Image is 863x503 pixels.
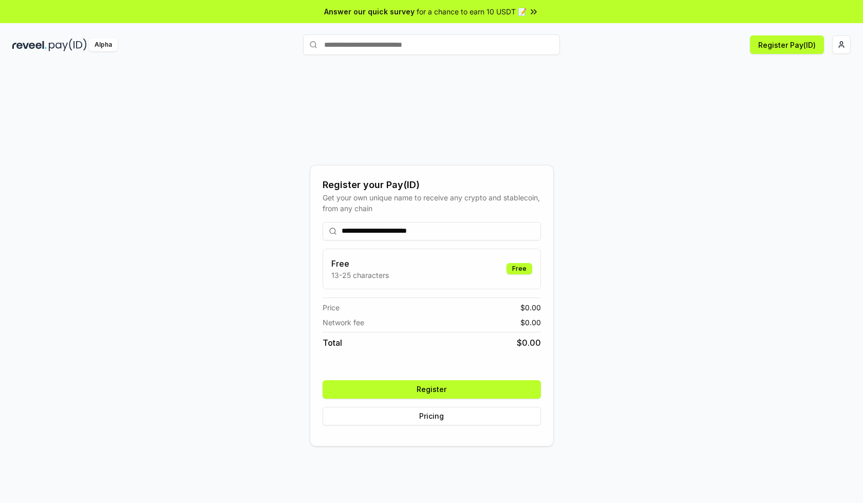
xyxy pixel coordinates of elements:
span: for a chance to earn 10 USDT 📝 [417,6,527,17]
span: Network fee [323,317,364,328]
button: Pricing [323,407,541,425]
span: Answer our quick survey [324,6,415,17]
div: Alpha [89,39,118,51]
span: Price [323,302,340,313]
div: Free [506,263,532,274]
span: $ 0.00 [520,302,541,313]
span: $ 0.00 [520,317,541,328]
p: 13-25 characters [331,270,389,281]
button: Register Pay(ID) [750,35,824,54]
img: pay_id [49,39,87,51]
div: Register your Pay(ID) [323,178,541,192]
h3: Free [331,257,389,270]
img: reveel_dark [12,39,47,51]
button: Register [323,380,541,399]
span: $ 0.00 [517,337,541,349]
span: Total [323,337,342,349]
div: Get your own unique name to receive any crypto and stablecoin, from any chain [323,192,541,214]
